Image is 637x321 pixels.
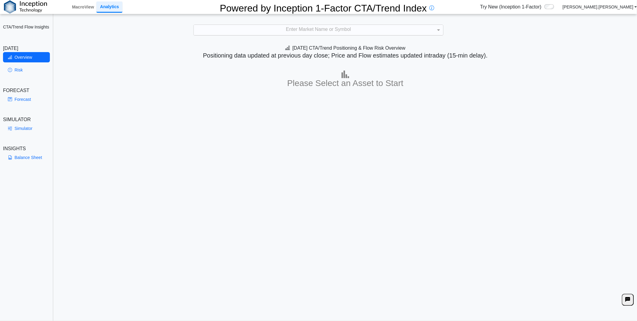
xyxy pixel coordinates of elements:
[285,45,405,51] span: [DATE] CTA/Trend Positioning & Flow Risk Overview
[57,52,634,59] h5: Positioning data updated at previous day close; Price and Flow estimates updated intraday (15-min...
[3,45,50,52] div: [DATE]
[3,94,50,104] a: Forecast
[3,123,50,134] a: Simulator
[3,52,50,62] a: Overview
[3,145,50,152] div: INSIGHTS
[70,2,96,12] a: MacroView
[3,65,50,75] a: Risk
[342,71,349,78] img: bar-chart.png
[55,78,635,88] h3: Please Select an Asset to Start
[3,152,50,163] a: Balance Sheet
[96,2,122,13] a: Analytics
[194,25,443,35] div: Enter Market Name or Symbol
[3,24,50,30] h2: CTA/Trend Flow Insights
[4,0,47,14] img: logo%20black.png
[3,87,50,94] div: FORECAST
[480,3,541,11] span: Try New (Inception 1-Factor)
[563,4,637,10] a: [PERSON_NAME].[PERSON_NAME]
[3,116,50,123] div: SIMULATOR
